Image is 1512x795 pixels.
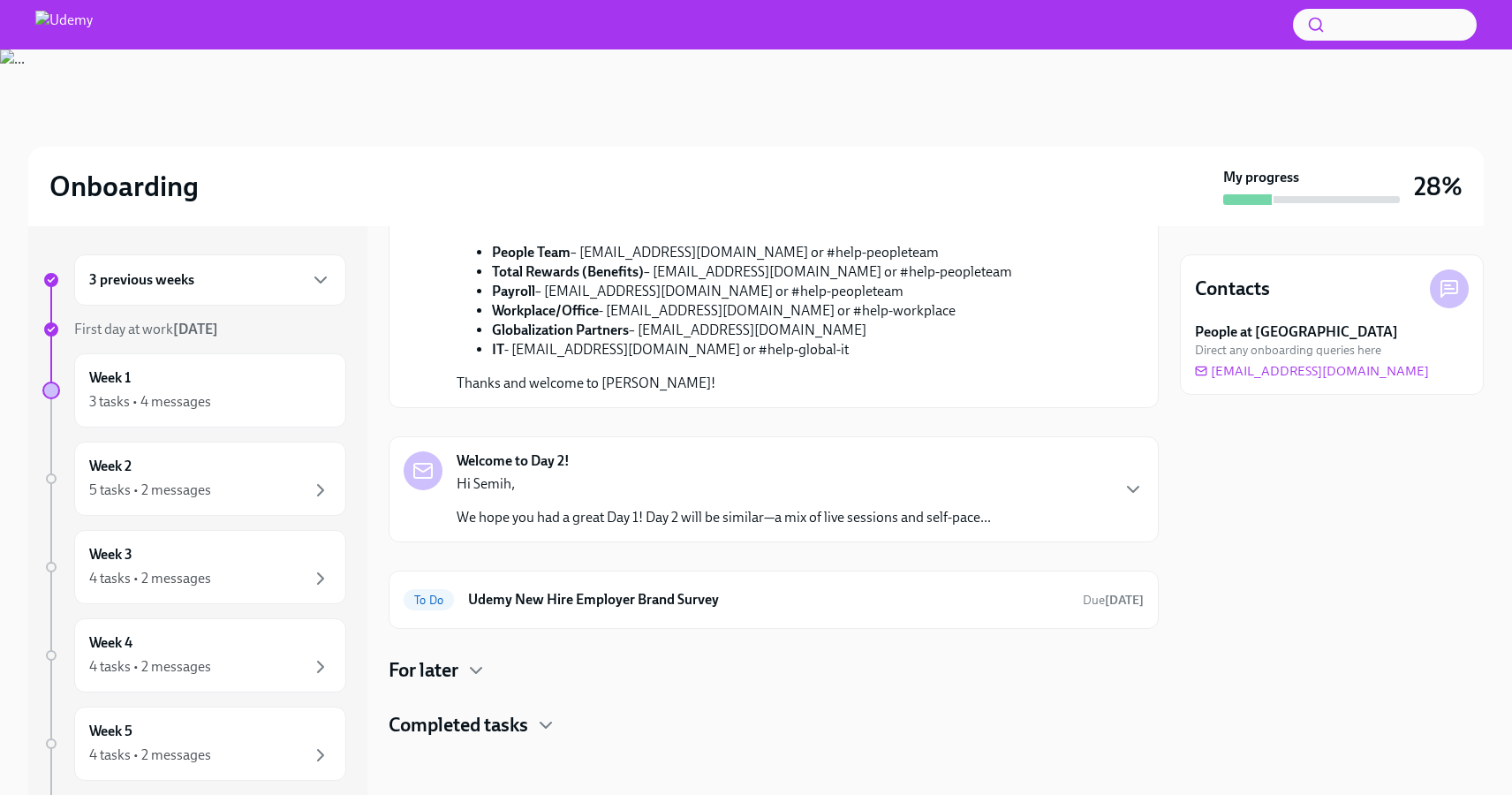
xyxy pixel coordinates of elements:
div: 3 tasks • 4 messages [89,392,211,412]
h2: Onboarding [49,169,199,204]
div: 4 tasks • 2 messages [89,657,211,677]
span: August 30th, 2025 10:00 [1083,592,1144,609]
img: Udemy [35,11,93,39]
strong: Total Rewards (Benefits) [492,263,644,280]
a: Week 44 tasks • 2 messages [42,618,346,693]
strong: IT [492,341,504,358]
span: Due [1083,593,1144,608]
a: To DoUdemy New Hire Employer Brand SurveyDue[DATE] [404,586,1144,614]
h6: Udemy New Hire Employer Brand Survey [468,590,1069,609]
span: To Do [404,594,454,607]
h6: Week 5 [89,722,132,741]
a: [EMAIL_ADDRESS][DOMAIN_NAME] [1195,362,1429,380]
h4: Contacts [1195,276,1270,302]
h6: Week 4 [89,633,132,653]
li: - [EMAIL_ADDRESS][DOMAIN_NAME] or #help-workplace [492,301,1012,321]
div: 4 tasks • 2 messages [89,746,211,765]
a: First day at work[DATE] [42,320,346,339]
strong: [DATE] [1105,593,1144,608]
span: Direct any onboarding queries here [1195,342,1381,359]
h3: 28% [1414,170,1463,202]
li: – [EMAIL_ADDRESS][DOMAIN_NAME] or #help-peopleteam [492,262,1012,282]
li: – [EMAIL_ADDRESS][DOMAIN_NAME] or #help-peopleteam [492,282,1012,301]
p: Thanks and welcome to [PERSON_NAME]! [457,374,1012,393]
h6: Week 2 [89,457,132,476]
div: Completed tasks [389,712,1159,738]
h6: 3 previous weeks [89,270,194,290]
h6: Week 1 [89,368,131,388]
div: 3 previous weeks [74,254,346,306]
p: We hope you had a great Day 1! Day 2 will be similar—a mix of live sessions and self-pace... [457,508,991,527]
a: Week 54 tasks • 2 messages [42,707,346,781]
strong: [DATE] [173,321,218,337]
strong: Payroll [492,283,535,299]
li: - [EMAIL_ADDRESS][DOMAIN_NAME] or #help-global-it [492,340,1012,360]
strong: Globalization Partners [492,322,629,338]
strong: People at [GEOGRAPHIC_DATA] [1195,322,1398,342]
div: 4 tasks • 2 messages [89,569,211,588]
h4: For later [389,657,458,684]
a: Week 34 tasks • 2 messages [42,530,346,604]
strong: Welcome to Day 2! [457,451,570,471]
li: – [EMAIL_ADDRESS][DOMAIN_NAME] or #help-peopleteam [492,243,1012,262]
a: Week 25 tasks • 2 messages [42,442,346,516]
p: Hi Semih, [457,474,991,494]
h4: Completed tasks [389,712,528,738]
h6: Week 3 [89,545,132,564]
strong: My progress [1223,168,1299,187]
div: 5 tasks • 2 messages [89,481,211,500]
div: For later [389,657,1159,684]
span: First day at work [74,321,218,337]
strong: People Team [492,244,571,261]
li: – [EMAIL_ADDRESS][DOMAIN_NAME] [492,321,1012,340]
strong: Workplace/Office [492,302,599,319]
a: Week 13 tasks • 4 messages [42,353,346,428]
